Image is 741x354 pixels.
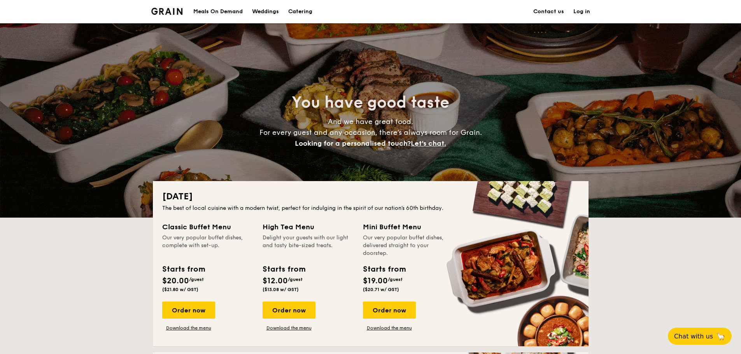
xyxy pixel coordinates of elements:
[162,221,253,232] div: Classic Buffet Menu
[162,190,579,203] h2: [DATE]
[162,234,253,257] div: Our very popular buffet dishes, complete with set-up.
[259,117,482,148] span: And we have great food. For every guest and any occasion, there’s always room for Grain.
[288,277,303,282] span: /guest
[162,287,198,292] span: ($21.80 w/ GST)
[151,8,183,15] a: Logotype
[162,204,579,212] div: The best of local cuisine with a modern twist, perfect for indulging in the spirit of our nation’...
[189,277,204,282] span: /guest
[263,325,315,331] a: Download the menu
[363,325,416,331] a: Download the menu
[162,325,215,331] a: Download the menu
[263,263,305,275] div: Starts from
[162,276,189,286] span: $20.00
[295,139,411,148] span: Looking for a personalised touch?
[363,302,416,319] div: Order now
[363,287,399,292] span: ($20.71 w/ GST)
[263,221,354,232] div: High Tea Menu
[716,332,725,341] span: 🦙
[411,139,446,148] span: Let's chat.
[263,287,299,292] span: ($13.08 w/ GST)
[363,221,454,232] div: Mini Buffet Menu
[263,302,315,319] div: Order now
[363,276,388,286] span: $19.00
[263,234,354,257] div: Delight your guests with our light and tasty bite-sized treats.
[292,93,449,112] span: You have good taste
[363,234,454,257] div: Our very popular buffet dishes, delivered straight to your doorstep.
[363,263,405,275] div: Starts from
[388,277,403,282] span: /guest
[263,276,288,286] span: $12.00
[162,302,215,319] div: Order now
[162,263,205,275] div: Starts from
[151,8,183,15] img: Grain
[668,328,732,345] button: Chat with us🦙
[674,333,713,340] span: Chat with us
